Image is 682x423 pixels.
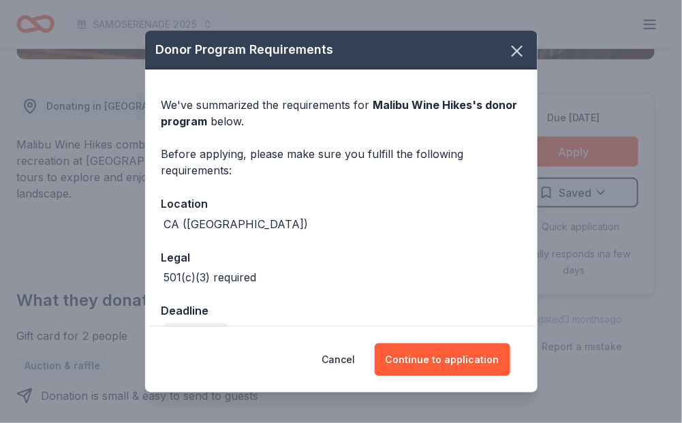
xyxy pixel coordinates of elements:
div: 501(c)(3) required [164,269,257,285]
div: Location [161,195,521,213]
button: Cancel [322,343,356,376]
div: Donor Program Requirements [145,31,538,69]
div: CA ([GEOGRAPHIC_DATA]) [164,216,309,232]
div: Due [DATE] [164,323,228,342]
div: Legal [161,249,521,266]
div: Deadline [161,302,521,319]
div: We've summarized the requirements for below. [161,97,521,129]
button: Continue to application [375,343,510,376]
div: Before applying, please make sure you fulfill the following requirements: [161,146,521,178]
